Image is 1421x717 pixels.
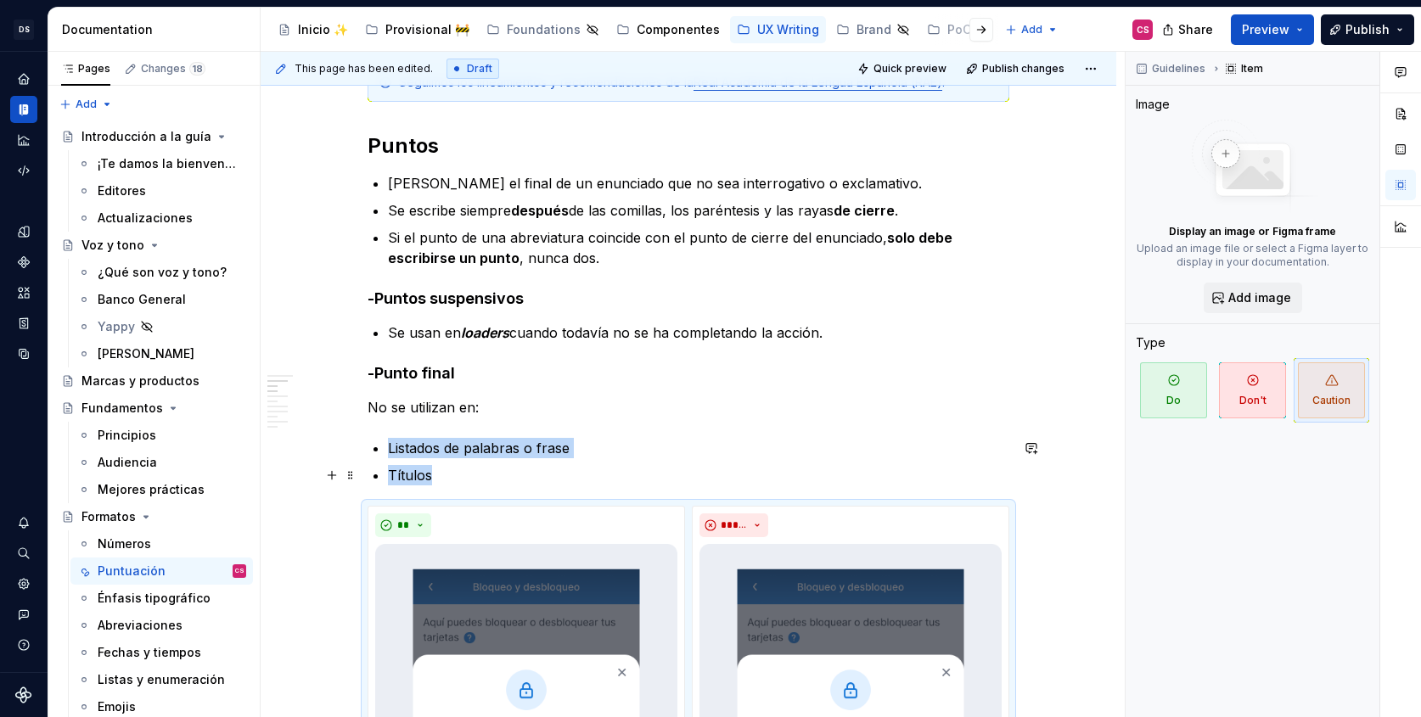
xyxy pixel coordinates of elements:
div: Yappy [98,318,135,335]
div: Introducción a la guía [81,128,211,145]
span: Share [1178,21,1213,38]
div: Documentation [62,21,253,38]
div: Brand [857,21,891,38]
span: Caution [1298,362,1365,418]
div: Banco General [98,291,186,308]
div: Listas y enumeración [98,671,225,688]
a: Componentes [609,16,727,43]
a: Voz y tono [54,232,253,259]
div: Fundamentos [81,400,163,417]
a: Settings [10,570,37,597]
span: Don't [1219,362,1286,418]
button: Don't [1215,358,1290,423]
span: Preview [1242,21,1289,38]
a: Brand [829,16,917,43]
a: Foundations [480,16,606,43]
span: This page has been edited. [295,62,433,76]
div: Énfasis tipográfico [98,590,211,607]
div: Números [98,535,151,552]
p: Display an image or Figma frame [1169,225,1336,238]
span: Add image [1228,289,1291,306]
a: Fundamentos [54,395,253,422]
div: ¿Qué son voz y tono? [98,264,227,281]
h2: Puntos [368,132,1009,160]
a: Banco General [70,286,253,313]
span: 18 [189,62,205,76]
div: [PERSON_NAME] [98,345,194,362]
a: Abreviaciones [70,612,253,639]
strong: después [511,202,569,219]
strong: de cierre [834,202,895,219]
button: Add image [1204,283,1302,313]
button: Quick preview [852,57,954,81]
svg: Supernova Logo [15,686,32,703]
a: Inicio ✨ [271,16,355,43]
div: Editores [98,182,146,199]
p: [PERSON_NAME] el final de un enunciado que no sea interrogativo o exclamativo. [388,173,1009,193]
span: Add [1021,23,1042,36]
div: Audiencia [98,454,157,471]
a: PuntuaciónCS [70,557,253,585]
a: Provisional 🚧 [358,16,476,43]
a: Home [10,65,37,92]
div: Image [1136,96,1170,113]
button: Caution [1294,358,1369,423]
div: Voz y tono [81,237,144,254]
div: Fechas y tiempos [98,644,201,661]
a: Mejores prácticas [70,476,253,503]
button: Share [1154,14,1224,45]
a: Code automation [10,157,37,184]
a: Editores [70,177,253,204]
span: Draft [467,62,492,76]
div: Componentes [637,21,720,38]
button: Do [1136,358,1211,423]
div: Page tree [271,13,997,47]
p: Títulos [388,465,1009,485]
div: ¡Te damos la bienvenida! 🚀 [98,155,238,172]
a: PoC [920,16,997,43]
button: Notifications [10,509,37,536]
a: UX Writing [730,16,826,43]
button: Preview [1231,14,1314,45]
button: Contact support [10,601,37,628]
p: No se utilizan en: [368,397,1009,417]
a: Documentation [10,96,37,123]
div: UX Writing [757,21,819,38]
p: Listados de palabras o frase [388,438,1009,458]
a: Fechas y tiempos [70,639,253,666]
div: Abreviaciones [98,617,183,634]
div: Principios [98,427,156,444]
a: Storybook stories [10,310,37,337]
a: Components [10,249,37,276]
a: Audiencia [70,449,253,476]
div: Changes [141,62,205,76]
button: Publish changes [961,57,1072,81]
button: DS [3,11,44,48]
div: Inicio ✨ [298,21,348,38]
a: ¡Te damos la bienvenida! 🚀 [70,150,253,177]
a: Design tokens [10,218,37,245]
a: Números [70,530,253,557]
div: Marcas y productos [81,373,199,389]
a: Principios [70,422,253,449]
div: Provisional 🚧 [385,21,469,38]
a: Assets [10,279,37,306]
span: Guidelines [1152,62,1205,76]
button: Guidelines [1131,57,1213,81]
span: Publish [1345,21,1390,38]
a: Analytics [10,126,37,154]
a: Data sources [10,340,37,367]
p: Upload an image file or select a Figma layer to display in your documentation. [1136,242,1369,269]
div: Type [1136,334,1165,351]
div: Search ⌘K [10,540,37,567]
div: Formatos [81,508,136,525]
